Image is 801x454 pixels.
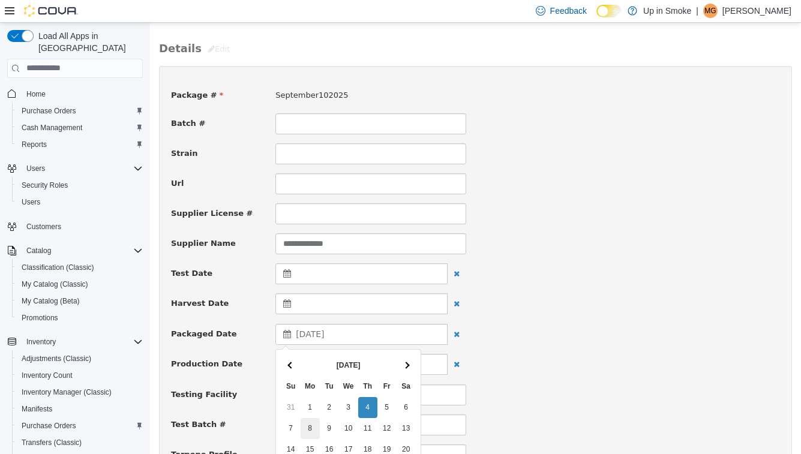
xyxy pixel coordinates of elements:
[22,123,82,133] span: Cash Management
[22,181,68,190] span: Security Roles
[22,354,91,363] span: Adjustments (Classic)
[170,353,189,374] th: Tu
[208,395,227,416] td: 11
[22,243,56,258] button: Catalog
[17,260,99,275] a: Classification (Classic)
[17,277,143,291] span: My Catalog (Classic)
[26,164,45,173] span: Users
[12,417,148,434] button: Purchase Orders
[151,353,170,374] th: Mo
[189,395,208,416] td: 10
[247,395,266,416] td: 13
[12,103,148,119] button: Purchase Orders
[131,353,151,374] th: Su
[17,351,96,366] a: Adjustments (Classic)
[17,277,93,291] a: My Catalog (Classic)
[227,416,247,437] td: 19
[22,220,66,234] a: Customers
[12,293,148,309] button: My Catalog (Beta)
[17,435,143,450] span: Transfers (Classic)
[26,89,46,99] span: Home
[189,374,208,395] td: 3
[12,259,148,276] button: Classification (Classic)
[22,106,76,116] span: Purchase Orders
[22,161,50,176] button: Users
[22,279,88,289] span: My Catalog (Classic)
[22,438,82,447] span: Transfers (Classic)
[26,222,61,231] span: Customers
[2,242,148,259] button: Catalog
[704,4,716,18] span: MG
[24,5,78,17] img: Cova
[2,160,148,177] button: Users
[131,395,151,416] td: 7
[247,353,266,374] th: Sa
[22,371,73,380] span: Inventory Count
[22,86,143,101] span: Home
[17,104,143,118] span: Purchase Orders
[34,30,143,54] span: Load All Apps in [GEOGRAPHIC_DATA]
[17,311,63,325] a: Promotions
[17,419,81,433] a: Purchase Orders
[2,85,148,103] button: Home
[22,387,112,397] span: Inventory Manager (Classic)
[12,136,148,153] button: Reports
[208,353,227,374] th: Th
[17,104,81,118] a: Purchase Orders
[17,121,143,135] span: Cash Management
[12,194,148,211] button: Users
[696,4,698,18] p: |
[17,137,52,152] a: Reports
[596,17,597,18] span: Dark Mode
[22,87,50,101] a: Home
[170,395,189,416] td: 9
[17,368,77,383] a: Inventory Count
[17,435,86,450] a: Transfers (Classic)
[17,178,143,193] span: Security Roles
[2,218,148,235] button: Customers
[722,4,791,18] p: [PERSON_NAME]
[17,351,143,366] span: Adjustments (Classic)
[131,374,151,395] td: 31
[26,337,56,347] span: Inventory
[643,4,691,18] p: Up in Smoke
[2,333,148,350] button: Inventory
[151,332,247,353] th: [DATE]
[189,416,208,437] td: 17
[22,197,40,207] span: Users
[22,263,94,272] span: Classification (Classic)
[17,419,143,433] span: Purchase Orders
[22,335,143,349] span: Inventory
[12,177,148,194] button: Security Roles
[12,350,148,367] button: Adjustments (Classic)
[22,140,47,149] span: Reports
[170,416,189,437] td: 16
[17,385,143,399] span: Inventory Manager (Classic)
[17,294,85,308] a: My Catalog (Beta)
[12,119,148,136] button: Cash Management
[17,195,45,209] a: Users
[21,427,88,436] span: Terpene Profile
[17,195,143,209] span: Users
[22,313,58,323] span: Promotions
[26,246,51,255] span: Catalog
[17,385,116,399] a: Inventory Manager (Classic)
[227,374,247,395] td: 5
[17,368,143,383] span: Inventory Count
[227,353,247,374] th: Fr
[151,395,170,416] td: 8
[170,374,189,395] td: 2
[208,416,227,437] td: 18
[703,4,718,18] div: Matthew Greenwood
